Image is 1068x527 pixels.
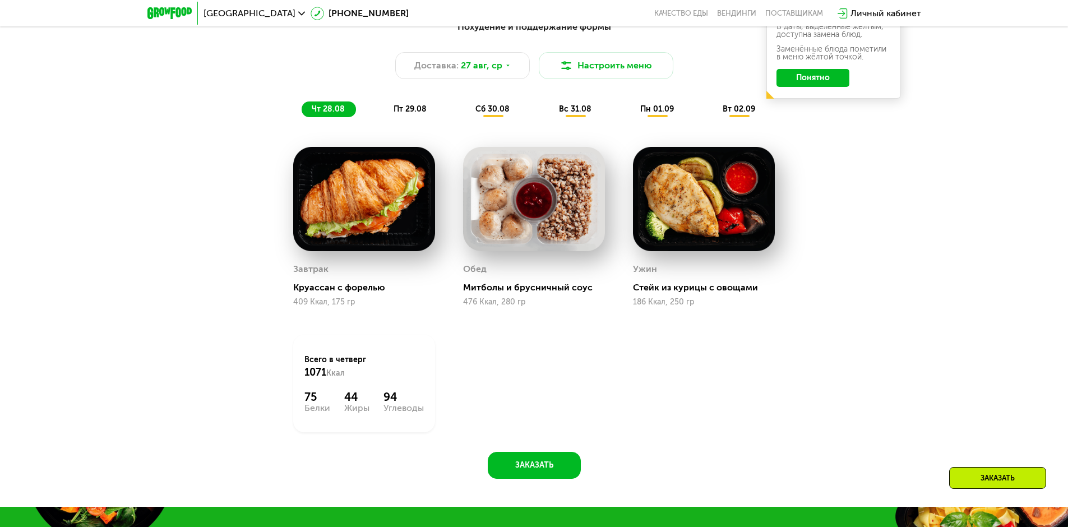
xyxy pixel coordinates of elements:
span: 1071 [304,366,326,378]
div: 75 [304,390,330,404]
div: Митболы и брусничный соус [463,282,614,293]
div: Белки [304,404,330,413]
a: [PHONE_NUMBER] [311,7,409,20]
div: Ужин [633,261,657,278]
div: 186 Ккал, 250 гр [633,298,775,307]
div: Похудение и поддержание формы [202,20,866,34]
div: 476 Ккал, 280 гр [463,298,605,307]
span: [GEOGRAPHIC_DATA] [204,9,295,18]
span: сб 30.08 [475,104,510,114]
div: Всего в четверг [304,354,424,379]
div: Заказать [949,467,1046,489]
span: вт 02.09 [723,104,755,114]
div: 44 [344,390,369,404]
div: Завтрак [293,261,329,278]
div: Стейк из курицы с овощами [633,282,784,293]
div: Личный кабинет [850,7,921,20]
div: Заменённые блюда пометили в меню жёлтой точкой. [776,45,891,61]
span: вс 31.08 [559,104,591,114]
span: пн 01.09 [640,104,674,114]
div: Жиры [344,404,369,413]
div: Круассан с форелью [293,282,444,293]
div: 409 Ккал, 175 гр [293,298,435,307]
a: Качество еды [654,9,708,18]
button: Понятно [776,69,849,87]
button: Заказать [488,452,581,479]
span: Доставка: [414,59,459,72]
div: Углеводы [383,404,424,413]
div: поставщикам [765,9,823,18]
button: Настроить меню [539,52,673,79]
div: В даты, выделенные желтым, доступна замена блюд. [776,23,891,39]
a: Вендинги [717,9,756,18]
span: Ккал [326,368,345,378]
div: 94 [383,390,424,404]
span: 27 авг, ср [461,59,502,72]
span: чт 28.08 [312,104,345,114]
span: пт 29.08 [394,104,427,114]
div: Обед [463,261,487,278]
